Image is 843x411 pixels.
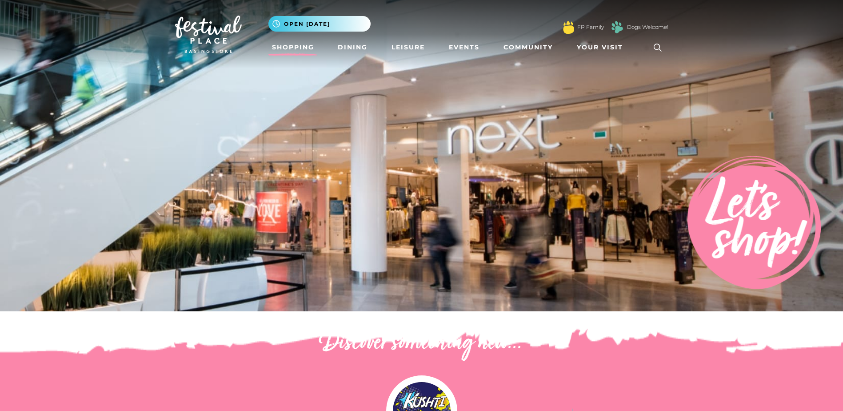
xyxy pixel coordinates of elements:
[627,23,668,31] a: Dogs Welcome!
[500,39,556,56] a: Community
[388,39,428,56] a: Leisure
[268,39,318,56] a: Shopping
[268,16,371,32] button: Open [DATE]
[573,39,631,56] a: Your Visit
[445,39,483,56] a: Events
[175,16,242,53] img: Festival Place Logo
[577,23,604,31] a: FP Family
[577,43,623,52] span: Your Visit
[175,329,668,358] h2: Discover something new...
[334,39,371,56] a: Dining
[284,20,330,28] span: Open [DATE]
